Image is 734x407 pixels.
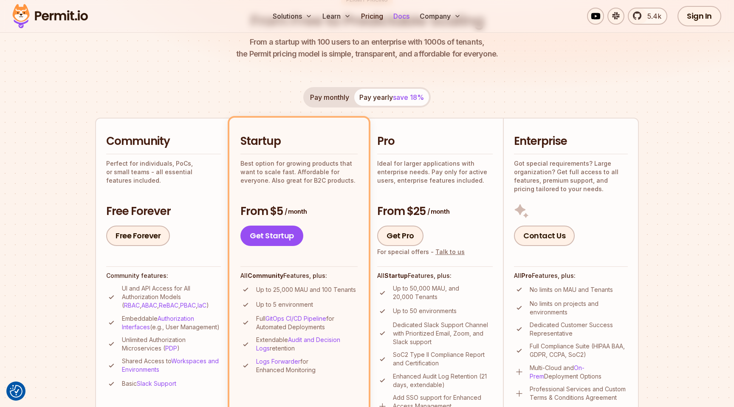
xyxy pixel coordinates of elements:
p: Dedicated Customer Success Representative [530,321,628,338]
p: Enhanced Audit Log Retention (21 days, extendable) [393,372,493,389]
button: Consent Preferences [10,385,23,398]
h2: Community [106,134,221,149]
p: No limits on projects and environments [530,300,628,317]
a: 5.4k [628,8,667,25]
p: No limits on MAU and Tenants [530,285,613,294]
a: Get Startup [240,226,303,246]
a: PBAC [180,302,196,309]
a: Free Forever [106,226,170,246]
button: Solutions [269,8,316,25]
a: Talk to us [435,248,465,255]
a: Logs Forwarder [256,358,300,365]
p: Up to 25,000 MAU and 100 Tenants [256,285,356,294]
a: Pricing [358,8,387,25]
span: / month [427,207,449,216]
p: Ideal for larger applications with enterprise needs. Pay only for active users, enterprise featur... [377,159,493,185]
span: 5.4k [642,11,661,21]
a: RBAC [124,302,140,309]
p: Basic [122,379,176,388]
p: Multi-Cloud and Deployment Options [530,364,628,381]
h4: Community features: [106,271,221,280]
p: Shared Access to [122,357,221,374]
p: Perfect for individuals, PoCs, or small teams - all essential features included. [106,159,221,185]
p: Dedicated Slack Support Channel with Prioritized Email, Zoom, and Slack support [393,321,493,346]
p: Up to 50 environments [393,307,457,315]
p: SoC2 Type II Compliance Report and Certification [393,350,493,367]
p: Unlimited Authorization Microservices ( ) [122,336,221,353]
h4: All Features, plus: [377,271,493,280]
a: Sign In [678,6,721,26]
strong: Startup [384,272,408,279]
span: From a startup with 100 users to an enterprise with 1000s of tenants, [236,36,498,48]
p: Extendable retention [256,336,358,353]
strong: Community [248,272,283,279]
h4: All Features, plus: [514,271,628,280]
p: the Permit pricing model is simple, transparent, and affordable for everyone. [236,36,498,60]
a: Audit and Decision Logs [256,336,340,352]
h3: From $5 [240,204,358,219]
div: For special offers - [377,248,465,256]
p: Best option for growing products that want to scale fast. Affordable for everyone. Also great for... [240,159,358,185]
a: Slack Support [137,380,176,387]
p: Up to 5 environment [256,300,313,309]
p: Got special requirements? Large organization? Get full access to all features, premium support, a... [514,159,628,193]
a: PDP [165,345,177,352]
a: Docs [390,8,413,25]
p: UI and API Access for All Authorization Models ( , , , , ) [122,284,221,310]
p: Professional Services and Custom Terms & Conditions Agreement [530,385,628,402]
img: Revisit consent button [10,385,23,398]
a: IaC [198,302,206,309]
h2: Pro [377,134,493,149]
button: Learn [319,8,354,25]
h2: Startup [240,134,358,149]
p: for Enhanced Monitoring [256,357,358,374]
span: / month [285,207,307,216]
strong: Pro [521,272,532,279]
a: Authorization Interfaces [122,315,194,331]
a: Contact Us [514,226,575,246]
p: Up to 50,000 MAU, and 20,000 Tenants [393,284,493,301]
a: GitOps CI/CD Pipeline [265,315,326,322]
h4: All Features, plus: [240,271,358,280]
h3: From $25 [377,204,493,219]
p: Full Compliance Suite (HIPAA BAA, GDPR, CCPA, SoC2) [530,342,628,359]
img: Permit logo [8,2,92,31]
a: On-Prem [530,364,584,380]
p: Embeddable (e.g., User Management) [122,314,221,331]
h3: Free Forever [106,204,221,219]
a: ReBAC [159,302,178,309]
h2: Enterprise [514,134,628,149]
a: ABAC [141,302,157,309]
a: Get Pro [377,226,423,246]
p: Full for Automated Deployments [256,314,358,331]
button: Pay monthly [305,89,354,106]
button: Company [416,8,464,25]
